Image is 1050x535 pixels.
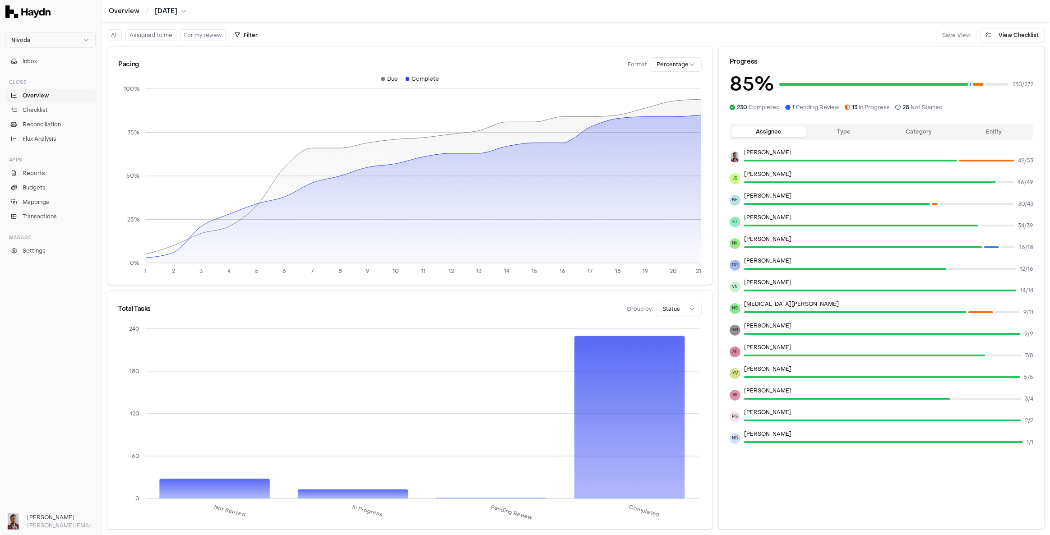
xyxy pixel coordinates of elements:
[730,433,740,444] span: ND
[125,29,176,41] button: Assigned to me
[730,260,740,271] span: DP
[144,6,150,15] span: /
[5,230,96,244] div: Manage
[23,92,49,100] span: Overview
[5,104,96,116] a: Checklist
[244,32,258,39] span: Filter
[130,259,139,267] tspan: 0%
[1024,330,1033,337] span: 9 / 9
[744,279,1033,286] p: [PERSON_NAME]
[144,268,147,275] tspan: 1
[980,28,1045,42] button: View Checklist
[744,430,1033,438] p: [PERSON_NAME]
[128,129,139,136] tspan: 75%
[560,268,565,275] tspan: 16
[23,247,46,255] span: Settings
[852,104,857,111] span: 13
[11,37,30,44] span: Nivoda
[744,257,1033,264] p: [PERSON_NAME]
[126,172,139,180] tspan: 50%
[587,268,592,275] tspan: 17
[731,126,806,137] button: Assignee
[311,268,314,275] tspan: 7
[730,217,740,227] span: KT
[180,29,226,41] button: For my review
[737,104,780,111] span: Completed
[172,268,175,275] tspan: 2
[696,268,701,275] tspan: 21
[806,126,881,137] button: Type
[199,268,203,275] tspan: 3
[130,410,139,417] tspan: 120
[23,106,48,114] span: Checklist
[5,55,96,68] button: Inbox
[381,75,398,83] div: Due
[852,104,890,111] span: In Progress
[5,133,96,145] a: Flux Analysis
[1020,287,1033,294] span: 14 / 14
[132,452,139,460] tspan: 60
[213,503,246,519] tspan: Not Started
[5,513,22,530] img: JP Smit
[5,89,96,102] a: Overview
[5,5,51,18] img: Haydn Logo
[504,268,509,275] tspan: 14
[902,104,909,111] span: 28
[449,268,454,275] tspan: 12
[730,303,740,314] span: NS
[5,167,96,180] a: Reports
[5,75,96,89] div: Close
[118,60,139,69] div: Pacing
[1024,374,1033,381] span: 5 / 5
[628,61,647,68] span: Format
[129,325,139,332] tspan: 240
[5,181,96,194] a: Budgets
[643,268,648,275] tspan: 19
[744,171,1033,178] p: [PERSON_NAME]
[627,305,653,313] span: Group by:
[532,268,537,275] tspan: 15
[744,387,1033,394] p: [PERSON_NAME]
[730,195,740,206] span: BH
[1018,179,1033,186] span: 46 / 49
[476,268,482,275] tspan: 13
[730,57,1033,66] div: Progress
[23,120,61,129] span: Reconciliation
[5,152,96,167] div: Apps
[730,238,740,249] span: NK
[23,135,56,143] span: Flux Analysis
[629,503,661,518] tspan: Completed
[744,214,1033,221] p: [PERSON_NAME]
[730,281,740,292] span: VN
[792,104,839,111] span: Pending Review
[902,104,943,111] span: Not Started
[744,365,1033,373] p: [PERSON_NAME]
[155,7,177,16] span: [DATE]
[366,268,370,275] tspan: 9
[730,346,740,357] span: AF
[1027,438,1033,446] span: 1 / 1
[107,29,122,41] button: All
[352,503,384,518] tspan: In Progress
[744,344,1033,351] p: [PERSON_NAME]
[744,192,1033,199] p: [PERSON_NAME]
[1023,309,1033,316] span: 9 / 11
[5,196,96,208] a: Mappings
[338,268,342,275] tspan: 8
[27,513,96,521] h3: [PERSON_NAME]
[155,7,186,16] button: [DATE]
[5,244,96,257] a: Settings
[744,300,1033,308] p: [MEDICAL_DATA][PERSON_NAME]
[23,57,37,65] span: Inbox
[127,216,139,223] tspan: 25%
[118,304,151,314] div: Total Tasks
[135,495,139,502] tspan: 0
[1019,244,1033,251] span: 16 / 18
[23,212,57,221] span: Transactions
[27,521,96,530] p: [PERSON_NAME][EMAIL_ADDRESS][DOMAIN_NAME]
[670,268,677,275] tspan: 20
[730,411,740,422] span: PG
[737,104,747,111] span: 230
[406,75,439,83] div: Complete
[1018,157,1033,164] span: 42 / 53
